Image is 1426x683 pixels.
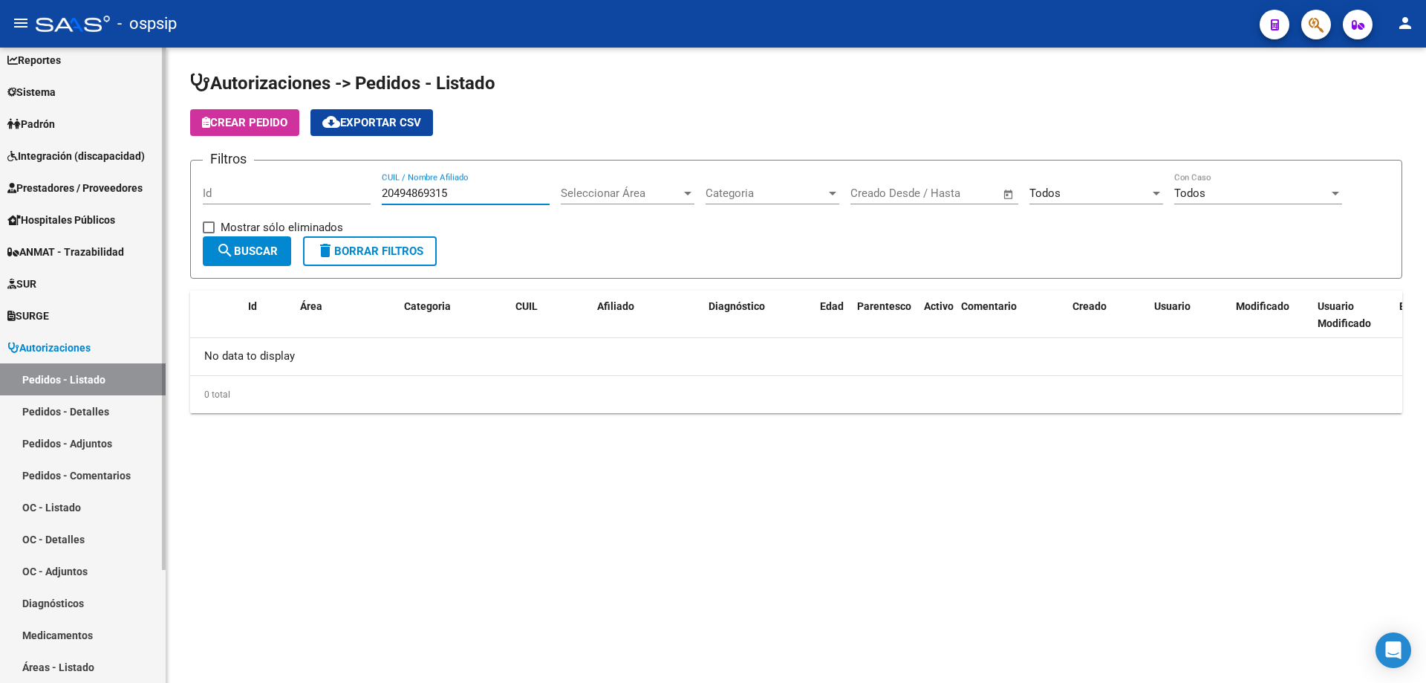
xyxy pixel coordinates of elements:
span: Integración (discapacidad) [7,148,145,164]
span: Padrón [7,116,55,132]
span: Hospitales Públicos [7,212,115,228]
datatable-header-cell: Comentario [955,291,1067,340]
span: SURGE [7,308,49,324]
datatable-header-cell: CUIL [509,291,591,340]
span: Autorizaciones [7,340,91,356]
span: ANMAT - Trazabilidad [7,244,124,260]
span: Borrar Filtros [316,245,423,258]
span: Diagnóstico [709,300,765,312]
span: Crear Pedido [202,116,287,129]
datatable-header-cell: Id [242,291,294,340]
span: Creado [1072,300,1107,312]
datatable-header-cell: Usuario Modificado [1312,291,1393,340]
datatable-header-cell: Afiliado [591,291,703,340]
span: Prestadores / Proveedores [7,180,143,196]
span: Id [248,300,257,312]
mat-icon: delete [316,242,334,259]
span: Buscar [216,245,278,258]
span: Comentario [961,300,1017,312]
span: Afiliado [597,300,634,312]
datatable-header-cell: Categoria [398,291,509,340]
datatable-header-cell: Activo [918,291,955,340]
mat-icon: cloud_download [322,113,340,131]
input: Fecha inicio [850,187,911,200]
datatable-header-cell: Creado [1067,291,1148,340]
mat-icon: search [216,242,234,259]
span: Mostrar sólo eliminados [221,219,343,236]
span: Todos [1029,187,1061,200]
span: - ospsip [117,7,177,40]
input: Fecha fin [924,187,996,200]
datatable-header-cell: Área [294,291,398,340]
h3: Filtros [203,149,254,169]
span: Todos [1174,187,1205,200]
button: Exportar CSV [310,109,433,136]
button: Open calendar [1000,186,1018,203]
span: Usuario Modificado [1318,300,1371,329]
mat-icon: menu [12,14,30,32]
span: Categoria [404,300,451,312]
datatable-header-cell: Modificado [1230,291,1312,340]
span: Exportar CSV [322,116,421,129]
datatable-header-cell: Diagnóstico [703,291,814,340]
span: Seleccionar Área [561,187,681,200]
mat-icon: person [1396,14,1414,32]
span: Modificado [1236,300,1289,312]
span: Área [300,300,322,312]
span: Categoria [706,187,826,200]
div: Open Intercom Messenger [1375,632,1411,668]
span: Usuario [1154,300,1191,312]
span: Sistema [7,84,56,100]
span: Parentesco [857,300,911,312]
span: Edad [820,300,844,312]
button: Buscar [203,236,291,266]
div: No data to display [190,338,1402,375]
datatable-header-cell: Parentesco [851,291,918,340]
span: SUR [7,276,36,292]
span: CUIL [515,300,538,312]
button: Borrar Filtros [303,236,437,266]
span: Autorizaciones -> Pedidos - Listado [190,73,495,94]
datatable-header-cell: Usuario [1148,291,1230,340]
span: Activo [924,300,954,312]
button: Crear Pedido [190,109,299,136]
span: Reportes [7,52,61,68]
datatable-header-cell: Edad [814,291,851,340]
div: 0 total [190,376,1402,413]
